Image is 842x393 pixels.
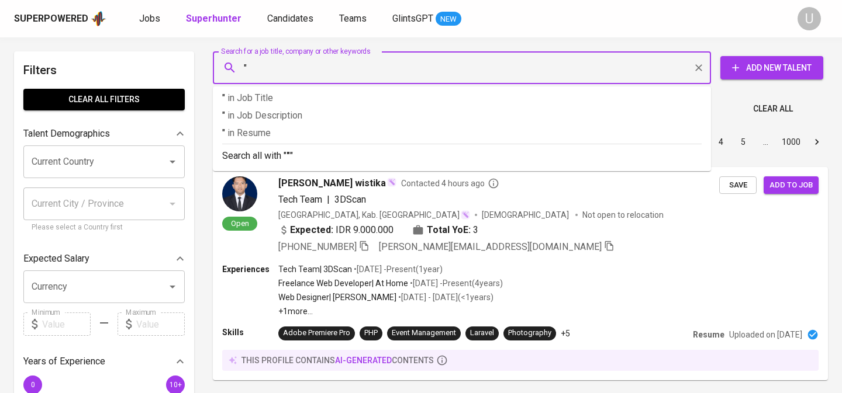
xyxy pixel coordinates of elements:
span: Teams [339,13,367,24]
span: AI-generated [335,356,392,365]
p: Experiences [222,263,278,275]
a: Open[PERSON_NAME] wistikaContacted 4 hours agoTech Team|3DScan[GEOGRAPHIC_DATA], Kab. [GEOGRAPHIC... [213,167,828,380]
span: 3 [473,223,478,237]
div: Adobe Premiere Pro [283,328,350,339]
a: Teams [339,12,369,26]
button: Go to page 1000 [778,133,804,151]
button: Add New Talent [720,56,823,79]
button: Clear All [748,98,798,120]
span: GlintsGPT [392,13,433,24]
span: Jobs [139,13,160,24]
b: Expected: [290,223,333,237]
b: Total YoE: [427,223,471,237]
button: Clear [691,60,707,76]
p: Years of Experience [23,354,105,368]
span: in Resume [227,127,271,138]
p: this profile contains contents [241,354,434,366]
span: in Job Title [227,92,273,103]
div: Superpowered [14,12,88,26]
p: Resume [693,329,724,340]
p: Not open to relocation [582,209,664,221]
div: Laravel [470,328,494,339]
p: +5 [561,328,570,339]
div: IDR 9.000.000 [278,223,394,237]
button: Open [164,279,181,295]
img: app logo [91,10,106,27]
img: magic_wand.svg [461,210,470,220]
div: Photography [508,328,551,339]
span: [PHONE_NUMBER] [278,241,357,252]
p: Web Designer | [PERSON_NAME] [278,291,396,303]
a: GlintsGPT NEW [392,12,461,26]
button: Add to job [764,176,819,194]
span: | [327,193,330,207]
span: Save [725,179,751,192]
span: Clear All filters [33,92,175,107]
p: +1 more ... [278,305,503,317]
h6: Filters [23,61,185,79]
span: Tech Team [278,194,322,205]
span: NEW [436,13,461,25]
b: Superhunter [186,13,241,24]
p: • [DATE] - Present ( 4 years ) [408,277,503,289]
span: 3DScan [334,194,366,205]
p: • [DATE] - Present ( 1 year ) [352,263,443,275]
p: • [DATE] - [DATE] ( <1 years ) [396,291,494,303]
p: Freelance Web Developer | At Home [278,277,408,289]
input: Value [136,312,185,336]
p: Talent Demographics [23,127,110,141]
span: 10+ [169,381,181,389]
b: " [287,150,290,161]
div: Expected Salary [23,247,185,270]
div: PHP [364,328,378,339]
p: " [222,126,702,140]
span: [DEMOGRAPHIC_DATA] [482,209,571,221]
p: Uploaded on [DATE] [729,329,802,340]
a: Candidates [267,12,316,26]
button: Go to next page [808,133,826,151]
p: Tech Team | 3DScan [278,263,352,275]
p: Please select a Country first [32,222,177,234]
span: Add New Talent [730,61,814,75]
a: Jobs [139,12,163,26]
span: Candidates [267,13,313,24]
button: Go to page 4 [712,133,730,151]
button: Open [164,154,181,170]
button: Save [719,176,757,194]
span: 0 [30,381,34,389]
span: in Job Description [227,110,302,121]
nav: pagination navigation [621,133,828,151]
div: Talent Demographics [23,122,185,145]
span: Contacted 4 hours ago [401,178,499,189]
p: " [222,91,702,105]
p: Skills [222,326,278,338]
span: Add to job [769,179,813,192]
a: Superhunter [186,12,244,26]
p: " [222,109,702,123]
input: Value [42,312,91,336]
span: Open [226,218,254,228]
img: magic_wand.svg [387,178,396,187]
img: 3eed44ec19ec7ec3fa4a317057af03b0.jpg [222,176,257,211]
span: Clear All [753,102,793,116]
div: Event Management [392,328,456,339]
div: Years of Experience [23,350,185,373]
p: Expected Salary [23,252,89,266]
button: Go to page 5 [734,133,753,151]
button: Clear All filters [23,89,185,110]
svg: By Batam recruiter [488,178,499,189]
div: [GEOGRAPHIC_DATA], Kab. [GEOGRAPHIC_DATA] [278,209,470,221]
span: [PERSON_NAME] wistika [278,176,386,190]
p: Search all with " " [222,149,702,163]
div: … [756,136,775,148]
span: [PERSON_NAME][EMAIL_ADDRESS][DOMAIN_NAME] [379,241,602,252]
a: Superpoweredapp logo [14,10,106,27]
div: U [798,7,821,30]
